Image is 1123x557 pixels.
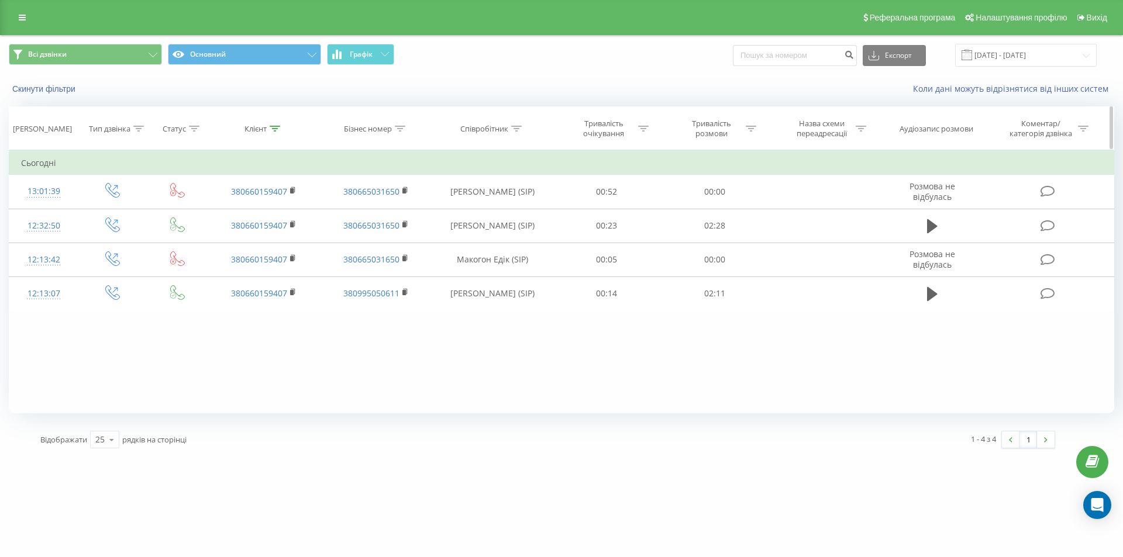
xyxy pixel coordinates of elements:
[432,175,553,209] td: [PERSON_NAME] (SIP)
[231,220,287,231] a: 380660159407
[432,243,553,276] td: Макогон Едік (SIP)
[95,434,105,445] div: 25
[910,181,955,202] span: Розмова не відбулась
[13,124,72,134] div: [PERSON_NAME]
[21,282,67,305] div: 12:13:07
[168,44,321,65] button: Основний
[343,220,399,231] a: 380665031650
[660,243,768,276] td: 00:00
[231,288,287,299] a: 380660159407
[21,215,67,237] div: 12:32:50
[244,124,267,134] div: Клієнт
[900,124,973,134] div: Аудіозапис розмови
[344,124,392,134] div: Бізнес номер
[863,45,926,66] button: Експорт
[163,124,186,134] div: Статус
[910,248,955,270] span: Розмова не відбулась
[432,276,553,310] td: [PERSON_NAME] (SIP)
[9,151,1114,175] td: Сьогодні
[680,119,743,139] div: Тривалість розмови
[40,434,87,445] span: Відображати
[231,186,287,197] a: 380660159407
[343,186,399,197] a: 380665031650
[573,119,635,139] div: Тривалість очікування
[553,209,660,243] td: 00:23
[343,254,399,265] a: 380665031650
[1087,13,1107,22] span: Вихід
[89,124,130,134] div: Тип дзвінка
[913,83,1114,94] a: Коли дані можуть відрізнятися вiд інших систем
[553,243,660,276] td: 00:05
[9,84,81,94] button: Скинути фільтри
[350,50,373,58] span: Графік
[21,248,67,271] div: 12:13:42
[976,13,1067,22] span: Налаштування профілю
[660,175,768,209] td: 00:00
[1019,431,1037,448] a: 1
[733,45,857,66] input: Пошук за номером
[1007,119,1075,139] div: Коментар/категорія дзвінка
[21,180,67,203] div: 13:01:39
[660,209,768,243] td: 02:28
[432,209,553,243] td: [PERSON_NAME] (SIP)
[9,44,162,65] button: Всі дзвінки
[660,276,768,310] td: 02:11
[790,119,853,139] div: Назва схеми переадресації
[553,276,660,310] td: 00:14
[231,254,287,265] a: 380660159407
[327,44,394,65] button: Графік
[460,124,508,134] div: Співробітник
[343,288,399,299] a: 380995050611
[1083,491,1111,519] div: Open Intercom Messenger
[553,175,660,209] td: 00:52
[870,13,956,22] span: Реферальна програма
[971,433,996,445] div: 1 - 4 з 4
[122,434,187,445] span: рядків на сторінці
[28,50,67,59] span: Всі дзвінки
